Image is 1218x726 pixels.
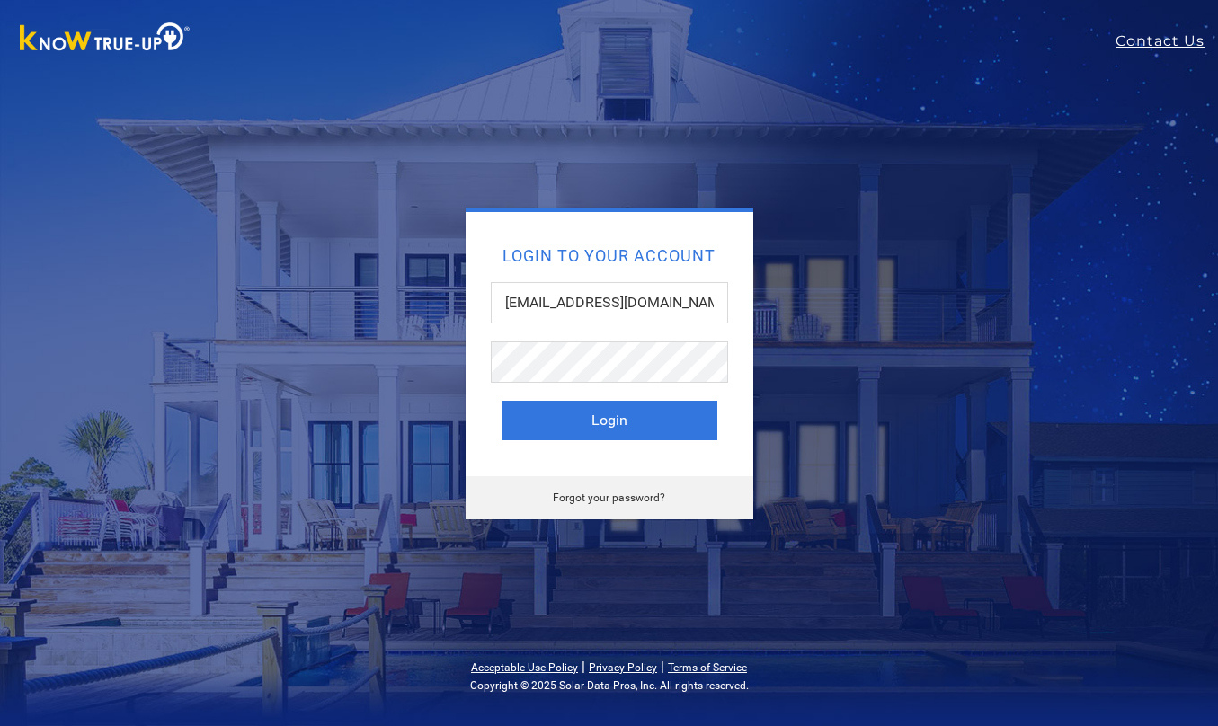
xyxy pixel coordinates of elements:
span: | [661,658,664,675]
a: Terms of Service [668,661,747,674]
a: Forgot your password? [553,491,665,504]
a: Privacy Policy [589,661,657,674]
h2: Login to your account [502,248,717,264]
img: Know True-Up [11,19,200,59]
input: Email [491,282,728,323]
a: Acceptable Use Policy [471,661,578,674]
a: Contact Us [1116,31,1218,52]
span: | [582,658,585,675]
button: Login [502,401,717,440]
